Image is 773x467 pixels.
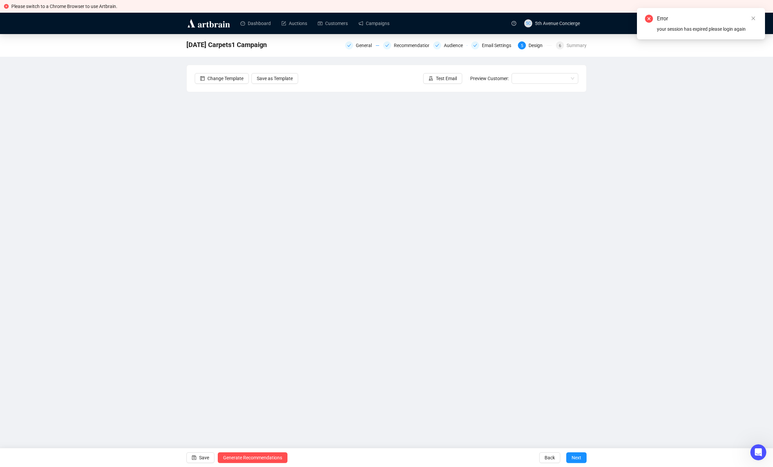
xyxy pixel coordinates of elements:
[566,452,587,463] button: Next
[192,455,196,460] span: save
[518,41,552,49] div: 5Design
[545,448,555,467] span: Back
[471,41,514,49] div: Email Settings
[207,75,243,82] span: Change Template
[251,73,298,84] button: Save as Template
[356,41,376,49] div: General
[535,21,580,26] span: 5th Avenue Concierge
[223,448,282,467] span: Generate Recommendations
[482,41,515,49] div: Email Settings
[529,41,547,49] div: Design
[470,76,509,81] span: Preview Customer:
[358,15,390,32] a: Campaigns
[444,41,467,49] div: Audience
[539,452,560,463] button: Back
[195,73,249,84] button: Change Template
[4,4,9,9] span: close-circle
[383,41,429,49] div: Recommendations
[508,13,520,34] a: question-circle
[435,43,439,47] span: check
[429,76,433,81] span: experiment
[394,41,437,49] div: Recommendations
[436,75,457,82] span: Test Email
[218,452,287,463] button: Generate Recommendations
[345,41,379,49] div: General
[240,15,271,32] a: Dashboard
[281,15,307,32] a: Auctions
[572,448,581,467] span: Next
[473,43,477,47] span: check
[199,448,209,467] span: Save
[526,20,531,27] span: 5C
[750,444,766,460] iframe: Intercom live chat
[433,41,467,49] div: Audience
[556,41,587,49] div: 6Summary
[567,41,587,49] div: Summary
[186,39,267,50] span: Sept25 Carpets1 Campaign
[11,3,769,10] div: Please switch to a Chrome Browser to use Artbrain.
[186,18,231,29] img: logo
[385,43,389,47] span: check
[257,75,293,82] span: Save as Template
[186,452,214,463] button: Save
[423,73,462,84] button: Test Email
[512,21,516,26] span: question-circle
[318,15,348,32] a: Customers
[521,43,523,48] span: 5
[559,43,561,48] span: 6
[200,76,205,81] span: layout
[347,43,351,47] span: check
